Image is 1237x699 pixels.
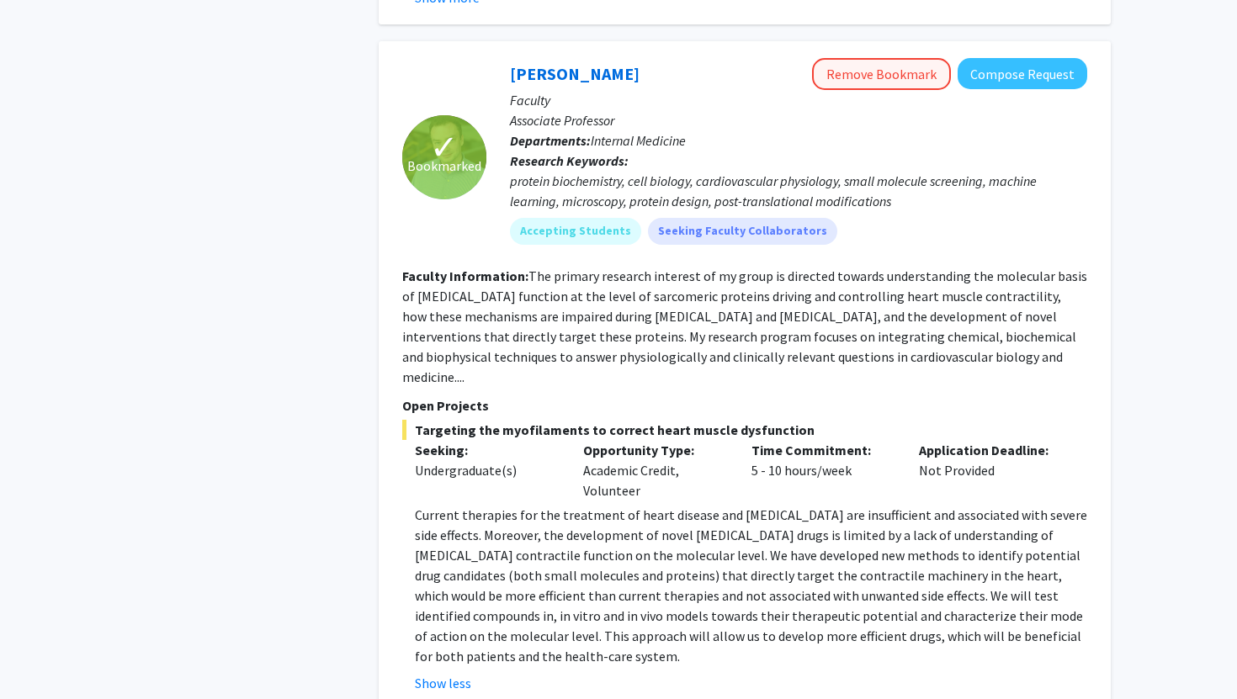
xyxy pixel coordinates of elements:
p: Seeking: [415,440,558,460]
span: Internal Medicine [591,132,686,149]
span: Bookmarked [407,156,481,176]
b: Departments: [510,132,591,149]
mat-chip: Accepting Students [510,218,641,245]
fg-read-more: The primary research interest of my group is directed towards understanding the molecular basis o... [402,267,1087,385]
iframe: Chat [13,623,72,686]
p: Open Projects [402,395,1087,416]
div: Not Provided [906,440,1075,500]
div: Academic Credit, Volunteer [571,440,739,500]
p: Time Commitment: [751,440,895,460]
button: Remove Bookmark [812,58,951,90]
span: Current therapies for the treatment of heart disease and [MEDICAL_DATA] are insufficient and asso... [415,506,1087,665]
div: 5 - 10 hours/week [739,440,907,500]
p: Application Deadline: [919,440,1062,460]
span: Targeting the myofilaments to correct heart muscle dysfunction [402,420,1087,440]
button: Compose Request to Thomas Kampourakis [958,58,1087,89]
p: Faculty [510,90,1087,110]
p: Associate Professor [510,110,1087,130]
mat-chip: Seeking Faculty Collaborators [648,218,837,245]
a: [PERSON_NAME] [510,63,640,84]
div: Undergraduate(s) [415,460,558,480]
b: Faculty Information: [402,267,528,284]
span: ✓ [430,139,459,156]
p: Opportunity Type: [583,440,726,460]
button: Show less [415,673,471,693]
b: Research Keywords: [510,152,629,169]
div: protein biochemistry, cell biology, cardiovascular physiology, small molecule screening, machine ... [510,171,1087,211]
